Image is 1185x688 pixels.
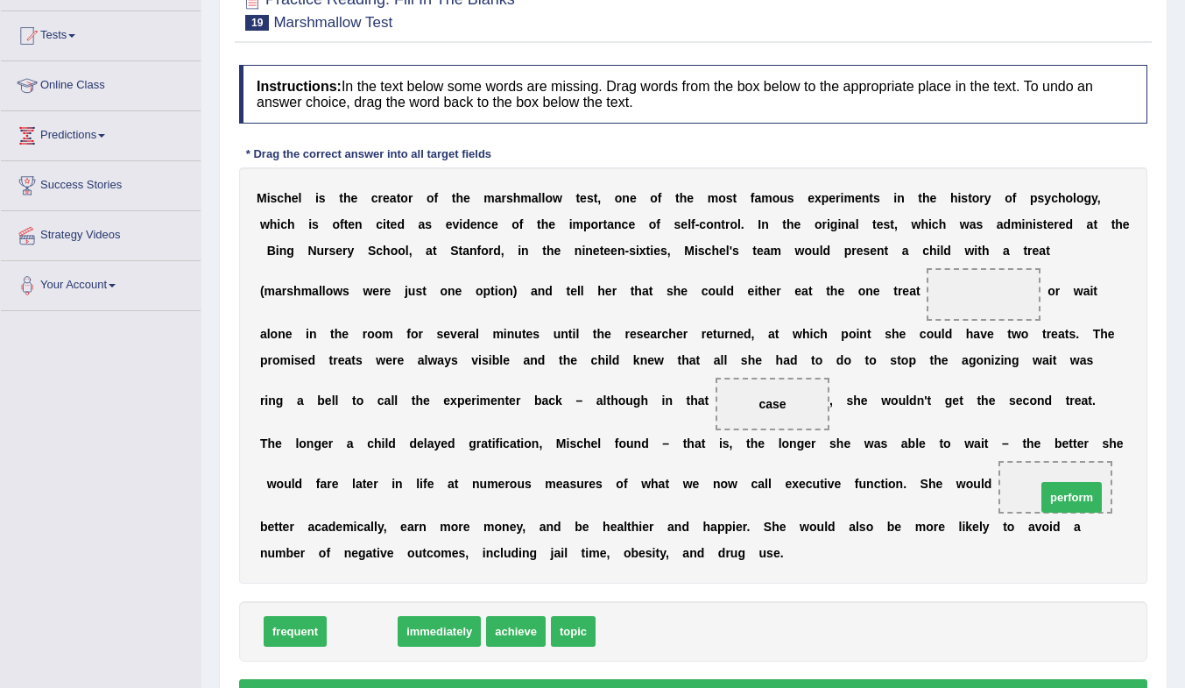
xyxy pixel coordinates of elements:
b: o [1005,191,1012,205]
b: s [271,191,278,205]
b: c [371,191,378,205]
b: i [1022,217,1026,231]
b: e [292,191,299,205]
b: M [684,244,695,258]
b: s [884,217,891,231]
b: e [877,217,884,231]
b: c [922,244,929,258]
b: e [610,244,617,258]
b: h [929,244,937,258]
b: t [1111,217,1116,231]
b: t [603,217,608,231]
b: f [1012,191,1017,205]
b: i [582,244,585,258]
b: a [970,217,977,231]
b: t [339,191,343,205]
b: r [342,244,347,258]
b: o [1076,191,1084,205]
b: h [455,191,463,205]
b: i [277,217,280,231]
b: i [636,244,639,258]
b: t [752,244,757,258]
b: o [391,244,399,258]
b: i [569,217,573,231]
b: h [1115,217,1123,231]
b: t [1093,217,1097,231]
b: e [335,244,342,258]
b: h [982,244,990,258]
b: d [493,244,501,258]
b: o [718,191,726,205]
b: s [660,244,667,258]
b: r [851,244,856,258]
b: x [815,191,822,205]
span: 19 [245,15,269,31]
b: I [758,217,761,231]
b: l [542,191,546,205]
b: r [598,217,603,231]
b: h [680,191,688,205]
b: i [518,244,521,258]
b: s [732,244,739,258]
b: e [603,244,610,258]
b: s [629,244,636,258]
b: x [639,244,646,258]
b: h [284,191,292,205]
b: p [822,191,829,205]
b: s [961,191,968,205]
b: s [976,217,983,231]
b: s [312,217,319,231]
b: h [922,191,930,205]
b: i [315,191,319,205]
b: e [383,191,390,205]
b: c [280,217,287,231]
b: u [317,244,325,258]
b: a [532,191,539,205]
b: a [426,244,433,258]
b: o [615,191,623,205]
b: d [397,217,405,231]
b: l [406,244,409,258]
b: h [270,217,278,231]
b: c [376,244,383,258]
b: e [719,244,726,258]
b: ' [730,244,732,258]
b: t [968,191,972,205]
b: e [548,217,555,231]
b: a [1087,217,1094,231]
b: e [757,244,764,258]
b: g [1084,191,1092,205]
b: o [730,217,737,231]
b: f [751,191,755,205]
b: e [470,217,477,231]
b: h [786,217,794,231]
b: m [708,191,718,205]
b: t [872,217,877,231]
b: t [869,191,873,205]
b: e [350,191,357,205]
b: t [537,217,541,231]
b: r [1027,244,1032,258]
b: i [308,217,312,231]
b: c [622,217,629,231]
b: n [279,244,287,258]
b: t [675,191,680,205]
b: t [721,217,725,231]
b: t [542,244,547,258]
b: n [477,217,485,231]
b: n [862,191,870,205]
b: r [979,191,984,205]
b: t [397,191,401,205]
b: h [547,244,554,258]
b: s [674,217,681,231]
b: f [656,217,660,231]
b: g [830,217,838,231]
b: a [849,217,856,231]
b: d [1065,217,1073,231]
b: a [607,217,614,231]
b: d [1004,217,1012,231]
b: a [419,217,426,231]
b: t [600,244,604,258]
b: e [794,217,801,231]
b: , [597,191,601,205]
